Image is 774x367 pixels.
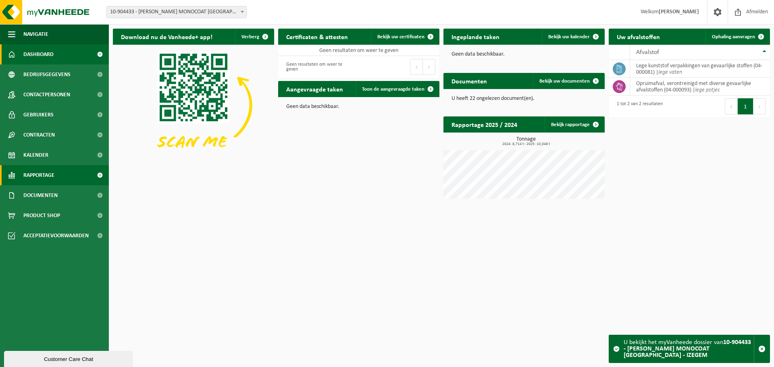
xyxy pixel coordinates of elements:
[725,98,738,114] button: Previous
[278,29,356,44] h2: Certificaten & attesten
[113,45,274,166] img: Download de VHEPlus App
[624,339,751,359] strong: 10-904433 - [PERSON_NAME] MONOCOAT [GEOGRAPHIC_DATA] - IZEGEM
[23,185,58,205] span: Documenten
[658,69,682,75] i: lege vaten
[423,59,435,75] button: Next
[630,60,770,78] td: lege kunststof verpakkingen van gevaarlijke stoffen (04-000081) |
[4,349,135,367] iframe: chat widget
[447,142,605,146] span: 2024: 8,714 t - 2025: 10,048 t
[753,98,766,114] button: Next
[451,52,597,57] p: Geen data beschikbaar.
[609,29,668,44] h2: Uw afvalstoffen
[659,9,699,15] strong: [PERSON_NAME]
[548,34,590,39] span: Bekijk uw kalender
[23,165,54,185] span: Rapportage
[113,29,221,44] h2: Download nu de Vanheede+ app!
[23,44,54,64] span: Dashboard
[443,29,508,44] h2: Ingeplande taken
[235,29,273,45] button: Verberg
[23,85,70,105] span: Contactpersonen
[613,97,663,115] div: 1 tot 2 van 2 resultaten
[23,64,71,85] span: Bedrijfsgegevens
[542,29,604,45] a: Bekijk uw kalender
[106,6,247,18] span: 10-904433 - RUBIO MONOCOAT BELGIUM - IZEGEM
[23,145,48,165] span: Kalender
[533,73,604,89] a: Bekijk uw documenten
[410,59,423,75] button: Previous
[282,58,355,76] div: Geen resultaten om weer te geven
[738,98,753,114] button: 1
[636,49,659,56] span: Afvalstof
[712,34,755,39] span: Ophaling aanvragen
[107,6,246,18] span: 10-904433 - RUBIO MONOCOAT BELGIUM - IZEGEM
[23,125,55,145] span: Contracten
[278,81,351,97] h2: Aangevraagde taken
[451,96,597,102] p: U heeft 22 ongelezen document(en).
[286,104,431,110] p: Geen data beschikbaar.
[630,78,770,95] td: opruimafval, verontreinigd met diverse gevaarlijke afvalstoffen (04-000093) |
[695,87,720,93] i: lege potjes
[23,24,48,44] span: Navigatie
[443,116,525,132] h2: Rapportage 2025 / 2024
[23,105,54,125] span: Gebruikers
[362,87,424,92] span: Toon de aangevraagde taken
[624,335,754,363] div: U bekijkt het myVanheede dossier van
[241,34,259,39] span: Verberg
[705,29,769,45] a: Ophaling aanvragen
[371,29,439,45] a: Bekijk uw certificaten
[447,137,605,146] h3: Tonnage
[278,45,439,56] td: Geen resultaten om weer te geven
[443,73,495,89] h2: Documenten
[23,226,89,246] span: Acceptatievoorwaarden
[539,79,590,84] span: Bekijk uw documenten
[377,34,424,39] span: Bekijk uw certificaten
[23,205,60,226] span: Product Shop
[356,81,439,97] a: Toon de aangevraagde taken
[545,116,604,133] a: Bekijk rapportage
